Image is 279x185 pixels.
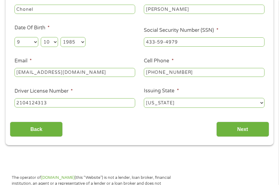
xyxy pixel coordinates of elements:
[144,88,179,94] label: Issuing State
[15,88,73,95] label: Driver License Number
[144,37,264,47] input: 078-05-1120
[144,27,218,34] label: Social Security Number (SSN)
[10,122,63,137] input: Back
[216,122,269,137] input: Next
[144,68,264,77] input: (541) 754-3010
[15,25,50,31] label: Date Of Birth
[15,58,32,64] label: Email
[144,58,173,64] label: Cell Phone
[15,68,135,77] input: john@gmail.com
[41,175,75,180] a: [DOMAIN_NAME]
[15,5,135,14] input: John
[144,5,264,14] input: Smith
